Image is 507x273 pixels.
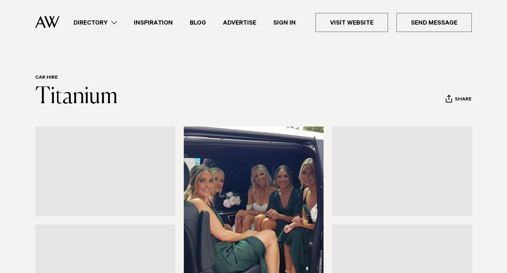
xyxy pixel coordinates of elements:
[65,18,125,27] a: Directory
[35,75,58,81] a: Car Hire
[35,16,60,28] img: Auckland Weddings Logo
[181,18,214,27] a: Blog
[214,18,265,27] a: Advertise
[265,18,304,27] a: Sign In
[396,13,472,32] a: Send Message
[35,86,118,108] a: Titanium
[125,18,181,27] a: Inspiration
[315,13,388,32] a: Visit Website
[445,95,472,105] button: Share
[455,97,471,103] span: Share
